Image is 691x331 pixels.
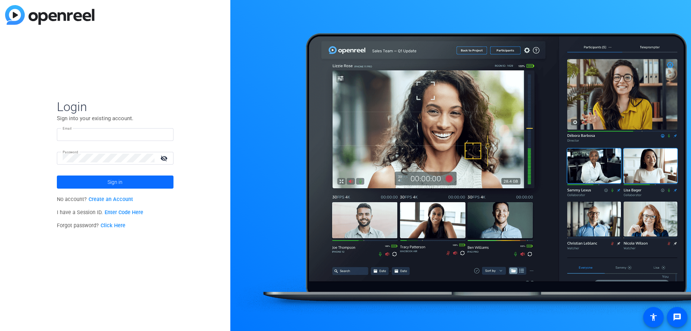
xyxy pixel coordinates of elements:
button: Sign in [57,176,173,189]
mat-label: Email [63,126,72,130]
span: Forgot password? [57,222,125,229]
span: No account? [57,196,133,202]
input: Enter Email Address [63,130,168,139]
a: Create an Account [89,196,133,202]
span: Sign in [108,173,122,191]
mat-icon: accessibility [649,313,658,322]
mat-icon: visibility_off [156,153,173,163]
a: Click Here [101,222,125,229]
span: Login [57,99,173,114]
mat-icon: message [673,313,682,322]
img: blue-gradient.svg [5,5,94,25]
p: Sign into your existing account. [57,114,173,122]
mat-label: Password [63,150,78,154]
a: Enter Code Here [105,209,143,216]
span: I have a Session ID. [57,209,143,216]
